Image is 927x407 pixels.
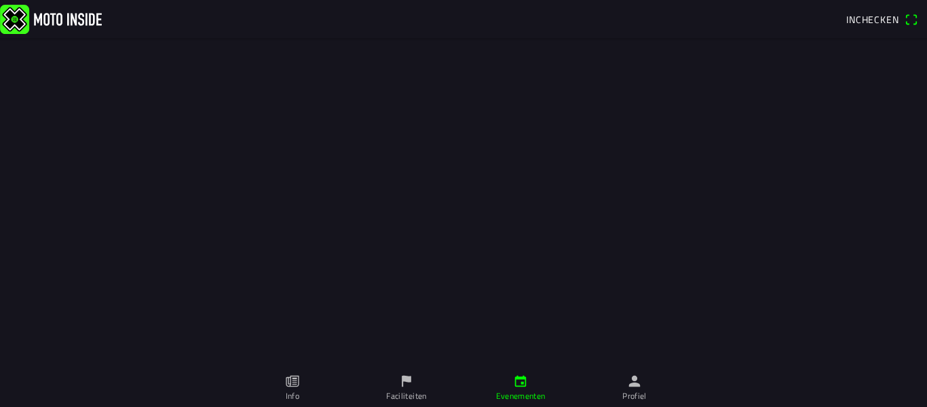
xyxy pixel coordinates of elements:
[839,7,924,31] a: Incheckenqr scanner
[622,390,647,402] ion-label: Profiel
[286,390,299,402] ion-label: Info
[399,374,414,389] ion-icon: flag
[285,374,300,389] ion-icon: paper
[386,390,426,402] ion-label: Faciliteiten
[846,12,899,26] span: Inchecken
[496,390,546,402] ion-label: Evenementen
[513,374,528,389] ion-icon: calendar
[627,374,642,389] ion-icon: person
